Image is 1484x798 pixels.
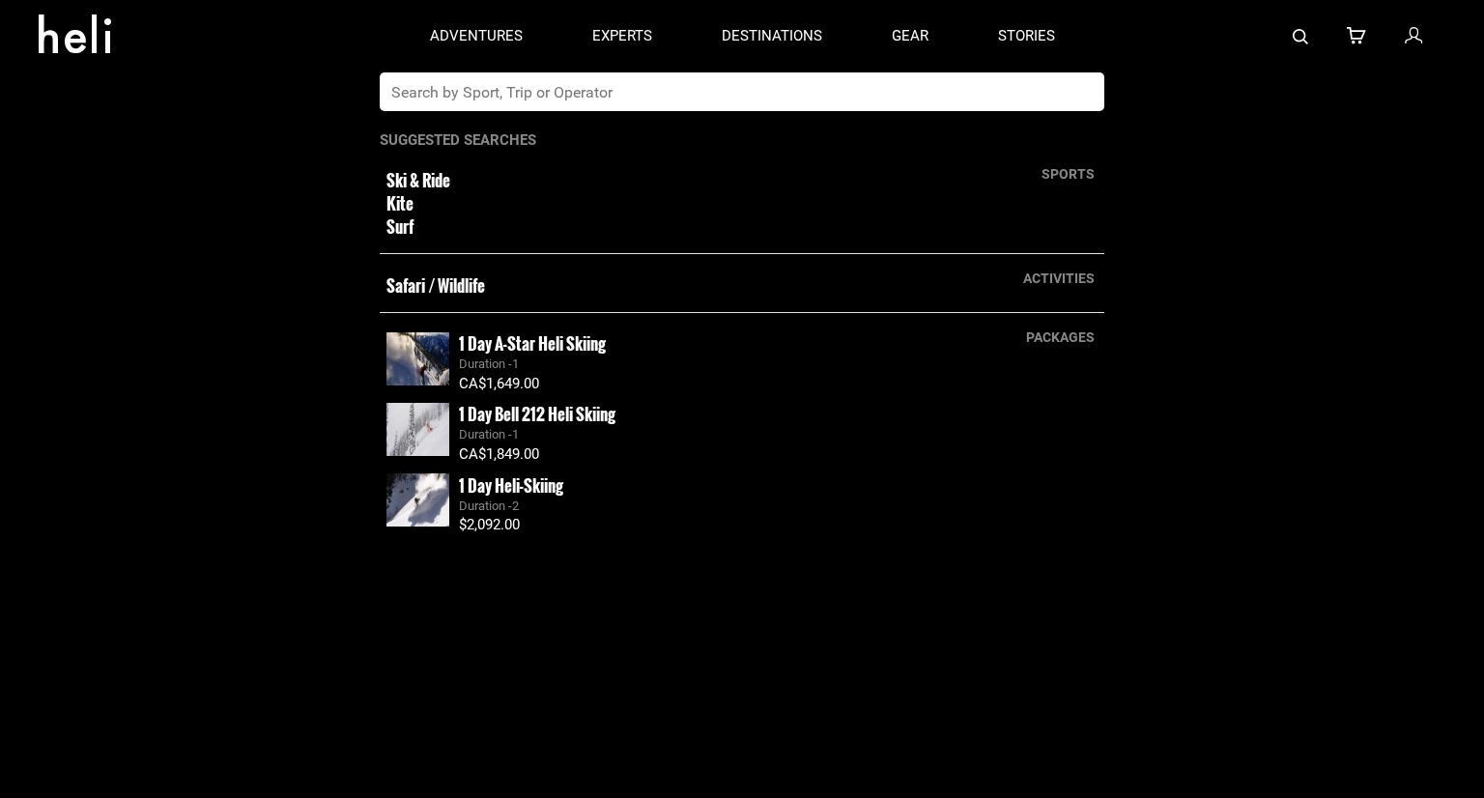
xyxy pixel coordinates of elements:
[386,473,449,527] img: images
[459,516,520,533] span: $2,092.00
[592,26,652,46] p: experts
[386,192,956,215] small: Kite
[459,472,563,497] small: 1 Day Heli-Skiing
[512,498,519,512] span: 2
[386,169,956,192] small: Ski & Ride
[386,403,449,456] img: images
[722,26,822,46] p: destinations
[380,130,1104,151] p: Suggested Searches
[512,427,519,442] span: 1
[459,426,1098,444] div: Duration -
[459,445,539,463] span: CA$1,849.00
[1032,164,1104,184] div: sports
[386,274,956,298] small: Safari / Wildlife
[459,375,539,392] span: CA$1,649.00
[1013,270,1104,289] div: activities
[386,332,449,385] img: images
[512,356,519,371] span: 1
[459,497,1098,515] div: Duration -
[459,402,615,426] small: 1 Day Bell 212 Heli Skiing
[1293,29,1308,44] img: search-bar-icon.svg
[380,72,1065,111] input: Search by Sport, Trip or Operator
[459,356,1098,374] div: Duration -
[1016,328,1104,347] div: packages
[459,331,606,356] small: 1 Day A-Star Heli Skiing
[430,26,523,46] p: adventures
[386,216,956,240] small: Surf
